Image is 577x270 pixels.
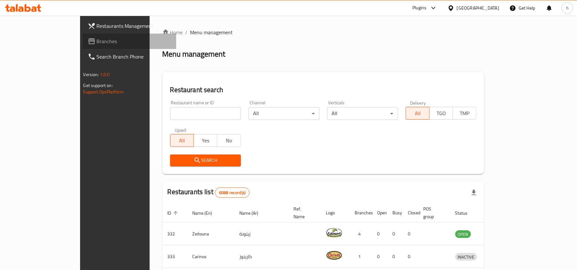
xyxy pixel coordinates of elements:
input: Search for restaurant name or ID.. [170,107,241,120]
a: Search Branch Phone [83,49,177,64]
span: Version: [83,70,99,79]
span: OPEN [455,231,471,238]
td: 0 [403,245,418,268]
span: Ref. Name [294,205,313,220]
span: 1.0.0 [100,70,110,79]
a: Support.OpsPlatform [83,88,124,96]
span: All [408,109,427,118]
span: Search Branch Phone [97,53,171,60]
h2: Menu management [162,49,226,59]
span: Search [175,156,236,164]
td: 4 [350,223,372,245]
span: h [566,4,569,12]
td: 1 [350,245,372,268]
div: INACTIVE [455,253,477,261]
th: Branches [350,203,372,223]
td: زيتونة [235,223,289,245]
td: Carinos [187,245,235,268]
span: Menu management [190,28,233,36]
h2: Restaurants list [168,187,250,198]
span: All [173,136,191,145]
td: 0 [372,245,388,268]
span: TMP [456,109,474,118]
span: Branches [97,37,171,45]
nav: breadcrumb [162,28,484,36]
li: / [185,28,188,36]
span: 6088 record(s) [215,190,249,196]
td: 0 [372,223,388,245]
button: All [170,134,194,147]
label: Delivery [410,100,426,105]
span: Name (En) [193,209,221,217]
button: Yes [194,134,217,147]
span: INACTIVE [455,253,477,261]
span: No [220,136,238,145]
span: Yes [196,136,215,145]
div: [GEOGRAPHIC_DATA] [457,4,499,12]
th: Open [372,203,388,223]
td: 0 [403,223,418,245]
img: Carinos [326,247,342,263]
h2: Restaurant search [170,85,477,95]
div: Export file [466,185,482,200]
button: All [406,107,429,120]
label: Upsell [175,128,186,132]
th: Logo [321,203,350,223]
a: Branches [83,34,177,49]
th: Closed [403,203,418,223]
button: No [217,134,241,147]
span: TGO [432,109,450,118]
span: POS group [424,205,442,220]
th: Busy [388,203,403,223]
a: Restaurants Management [83,18,177,34]
span: Restaurants Management [97,22,171,30]
img: Zeitouna [326,225,342,241]
div: Plugins [412,4,426,12]
td: 0 [388,223,403,245]
button: TGO [429,107,453,120]
div: Total records count [215,187,250,198]
span: Get support on: [83,81,113,90]
span: Status [455,209,476,217]
td: Zeitouna [187,223,235,245]
div: All [249,107,319,120]
span: Name (Ar) [240,209,267,217]
td: كارينوز [235,245,289,268]
span: ID [168,209,180,217]
div: All [327,107,398,120]
td: 0 [388,245,403,268]
button: Search [170,155,241,166]
button: TMP [453,107,476,120]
